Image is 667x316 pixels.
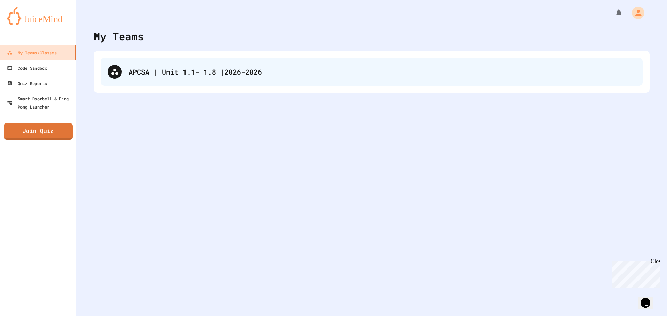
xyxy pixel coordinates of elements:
iframe: chat widget [609,258,660,288]
div: Chat with us now!Close [3,3,48,44]
div: My Account [625,5,646,21]
img: logo-orange.svg [7,7,69,25]
a: Join Quiz [4,123,73,140]
div: Quiz Reports [7,79,47,87]
div: My Teams/Classes [7,49,57,57]
div: My Notifications [602,7,625,19]
div: My Teams [94,28,144,44]
iframe: chat widget [638,288,660,309]
div: APCSA | Unit 1.1- 1.8 |2026-2026 [129,67,636,77]
div: Smart Doorbell & Ping Pong Launcher [7,94,74,111]
div: Code Sandbox [7,64,47,72]
div: APCSA | Unit 1.1- 1.8 |2026-2026 [101,58,643,86]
